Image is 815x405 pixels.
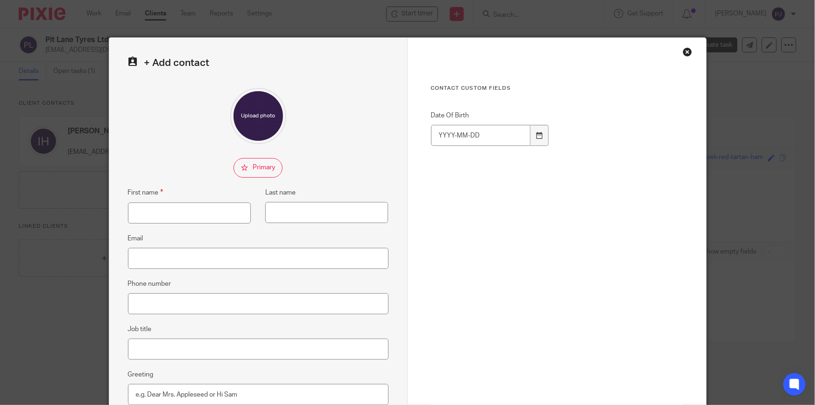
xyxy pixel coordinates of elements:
label: Job title [128,325,152,334]
h2: + Add contact [128,57,389,69]
label: Greeting [128,370,154,379]
div: Close this dialog window [683,47,692,57]
input: e.g. Dear Mrs. Appleseed or Hi Sam [128,384,389,405]
label: Email [128,234,143,243]
h3: Contact Custom fields [431,85,683,92]
label: Phone number [128,279,171,289]
input: YYYY-MM-DD [431,125,531,146]
label: Last name [265,188,296,197]
label: First name [128,187,163,198]
label: Date Of Birth [431,111,550,120]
